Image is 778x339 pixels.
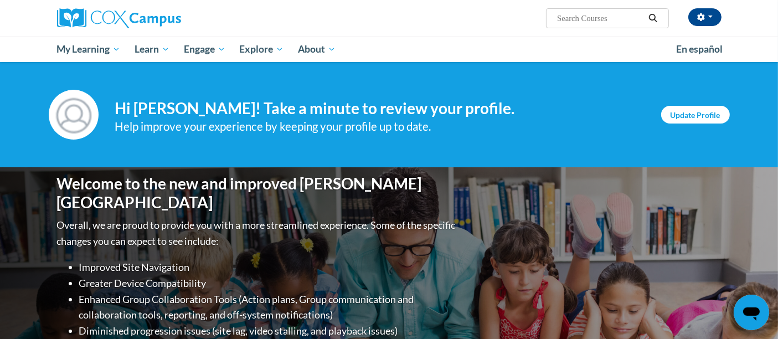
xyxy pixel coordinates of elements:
[56,43,120,56] span: My Learning
[57,8,267,28] a: Cox Campus
[676,43,723,55] span: En español
[115,99,645,118] h4: Hi [PERSON_NAME]! Take a minute to review your profile.
[50,37,128,62] a: My Learning
[79,259,458,275] li: Improved Site Navigation
[734,295,769,330] iframe: Button to launch messaging window
[57,174,458,212] h1: Welcome to the new and improved [PERSON_NAME][GEOGRAPHIC_DATA]
[556,12,645,25] input: Search Courses
[645,12,661,25] button: Search
[177,37,233,62] a: Engage
[79,275,458,291] li: Greater Device Compatibility
[232,37,291,62] a: Explore
[79,291,458,323] li: Enhanced Group Collaboration Tools (Action plans, Group communication and collaboration tools, re...
[661,106,730,124] a: Update Profile
[57,217,458,249] p: Overall, we are proud to provide you with a more streamlined experience. Some of the specific cha...
[115,117,645,136] div: Help improve your experience by keeping your profile up to date.
[40,37,738,62] div: Main menu
[79,323,458,339] li: Diminished progression issues (site lag, video stalling, and playback issues)
[57,8,181,28] img: Cox Campus
[135,43,169,56] span: Learn
[184,43,225,56] span: Engage
[669,38,730,61] a: En español
[49,90,99,140] img: Profile Image
[688,8,722,26] button: Account Settings
[127,37,177,62] a: Learn
[239,43,284,56] span: Explore
[291,37,343,62] a: About
[298,43,336,56] span: About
